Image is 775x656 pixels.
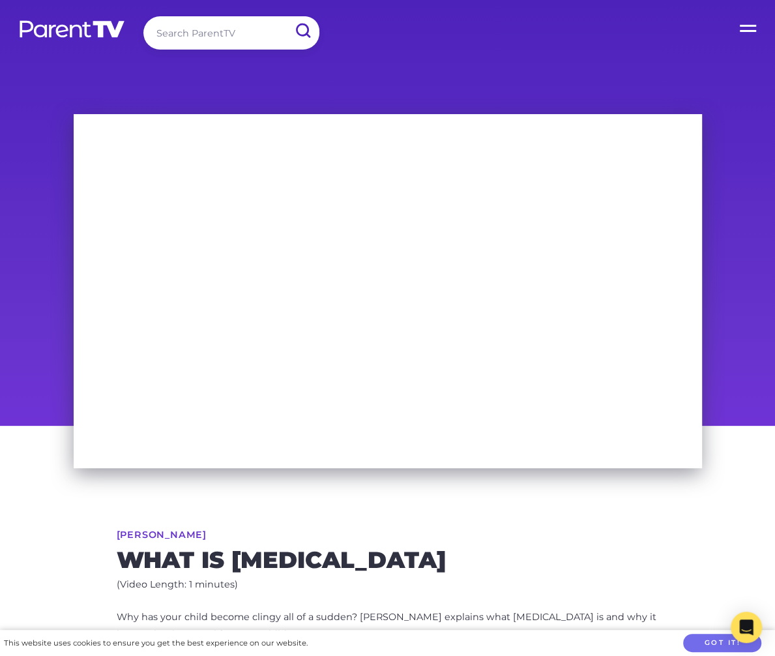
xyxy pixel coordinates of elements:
[117,576,659,593] p: (Video Length: 1 minutes)
[117,611,656,640] span: Why has your child become clingy all of a sudden? [PERSON_NAME] explains what [MEDICAL_DATA] is a...
[683,634,761,653] button: Got it!
[143,16,319,50] input: Search ParentTV
[4,636,308,650] div: This website uses cookies to ensure you get the best experience on our website.
[18,20,126,38] img: parenttv-logo-white.4c85aaf.svg
[285,16,319,46] input: Submit
[731,612,762,643] div: Open Intercom Messenger
[117,530,207,539] a: [PERSON_NAME]
[117,550,659,571] h2: What is [MEDICAL_DATA]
